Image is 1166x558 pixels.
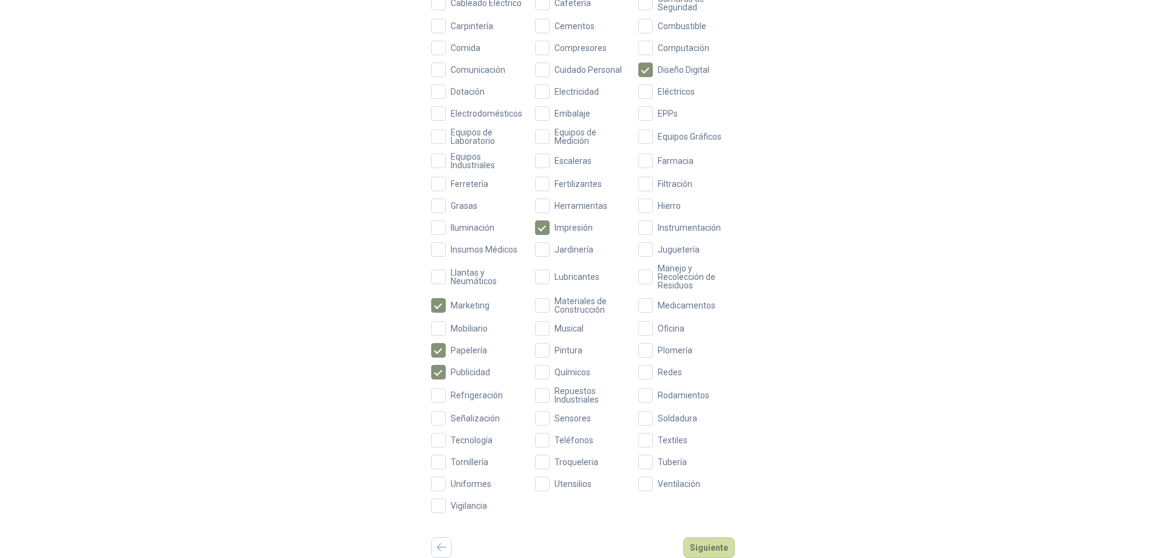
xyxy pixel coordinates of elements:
[653,264,735,290] span: Manejo y Recolección de Residuos
[550,273,604,281] span: Lubricantes
[550,346,587,355] span: Pintura
[550,22,599,30] span: Cementos
[653,223,726,232] span: Instrumentación
[683,537,735,558] button: Siguiente
[550,245,598,254] span: Jardinería
[550,44,612,52] span: Compresores
[446,202,482,210] span: Grasas
[446,44,485,52] span: Comida
[550,180,607,188] span: Fertilizantes
[550,368,595,376] span: Químicos
[446,66,510,74] span: Comunicación
[446,128,528,145] span: Equipos de Laboratorio
[550,458,603,466] span: Troqueleria
[446,346,492,355] span: Papelería
[550,480,596,488] span: Utensilios
[446,87,489,96] span: Dotación
[653,157,698,165] span: Farmacia
[550,223,598,232] span: Impresión
[446,245,522,254] span: Insumos Médicos
[653,180,697,188] span: Filtración
[446,502,492,510] span: Vigilancia
[550,109,595,118] span: Embalaje
[446,152,528,169] span: Equipos Industriales
[446,436,497,444] span: Tecnología
[550,87,604,96] span: Electricidad
[446,391,508,400] span: Refrigeración
[550,324,588,333] span: Musical
[653,109,683,118] span: EPPs
[550,297,632,314] span: Materiales de Construcción
[446,223,499,232] span: Iluminación
[653,132,726,141] span: Equipos Gráficos
[653,391,714,400] span: Rodamientos
[550,202,612,210] span: Herramientas
[653,66,714,74] span: Diseño Digital
[653,324,689,333] span: Oficina
[550,66,627,74] span: Cuidado Personal
[550,436,598,444] span: Teléfonos
[653,202,686,210] span: Hierro
[446,268,528,285] span: Llantas y Neumáticos
[653,458,692,466] span: Tubería
[446,368,495,376] span: Publicidad
[653,22,711,30] span: Combustible
[653,301,720,310] span: Medicamentos
[446,458,493,466] span: Tornillería
[653,368,687,376] span: Redes
[550,414,596,423] span: Sensores
[446,180,493,188] span: Ferretería
[653,245,704,254] span: Juguetería
[653,480,705,488] span: Ventilación
[446,414,505,423] span: Señalización
[550,128,632,145] span: Equipos de Medición
[550,387,632,404] span: Repuestos Industriales
[446,301,494,310] span: Marketing
[653,87,700,96] span: Eléctricos
[446,480,496,488] span: Uniformes
[446,324,493,333] span: Mobiliario
[446,22,498,30] span: Carpintería
[653,436,692,444] span: Textiles
[550,157,596,165] span: Escaleras
[653,414,702,423] span: Soldadura
[653,44,714,52] span: Computación
[653,346,697,355] span: Plomería
[446,109,527,118] span: Electrodomésticos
